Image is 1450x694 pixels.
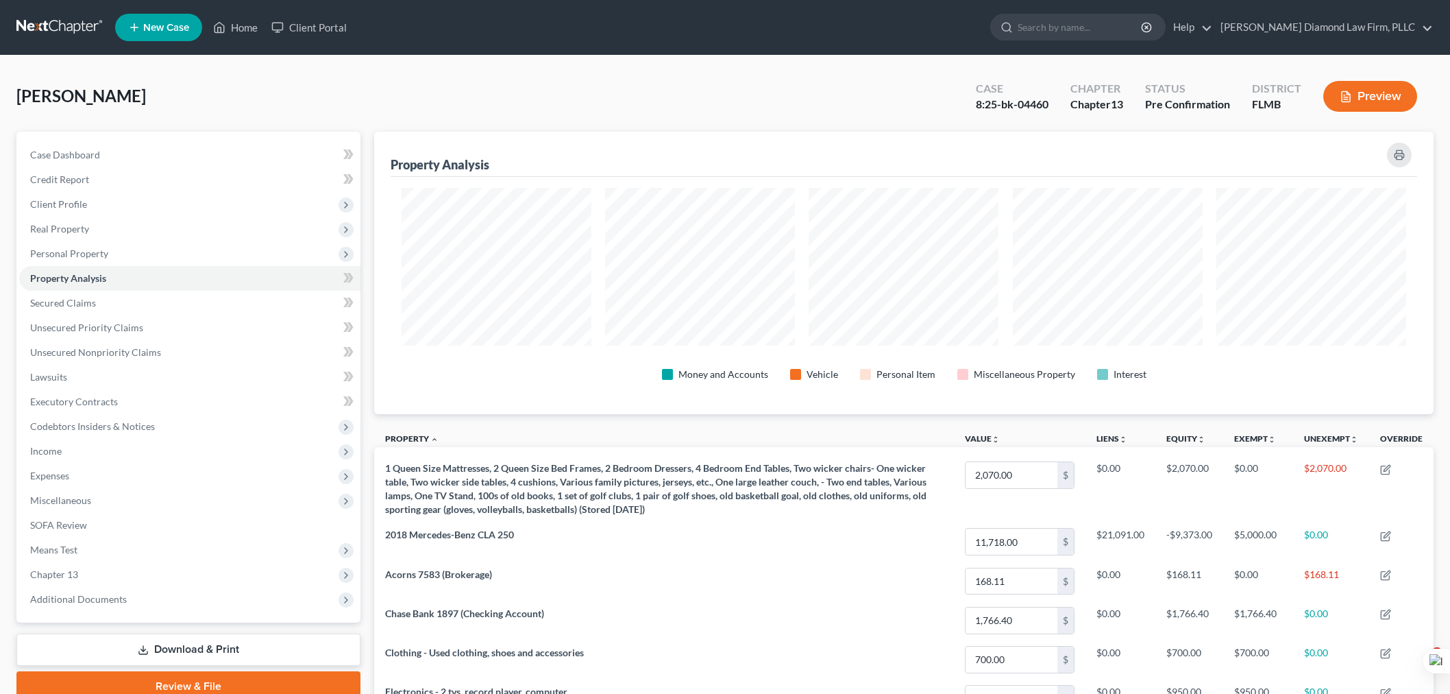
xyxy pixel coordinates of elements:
[19,291,360,315] a: Secured Claims
[1057,529,1074,555] div: $
[1111,97,1123,110] span: 13
[19,266,360,291] a: Property Analysis
[1085,601,1155,640] td: $0.00
[30,569,78,580] span: Chapter 13
[1119,435,1127,444] i: unfold_more
[1223,601,1293,640] td: $1,766.40
[19,315,360,340] a: Unsecured Priority Claims
[16,86,146,106] span: [PERSON_NAME]
[1403,647,1436,680] iframe: Intercom live chat
[1155,601,1223,640] td: $1,766.40
[1223,562,1293,601] td: $0.00
[30,519,87,531] span: SOFA Review
[1197,435,1205,444] i: unfold_more
[974,368,1075,381] div: Miscellaneous Property
[30,198,87,210] span: Client Profile
[1018,14,1143,40] input: Search by name...
[1114,368,1146,381] div: Interest
[1369,425,1434,456] th: Override
[30,248,108,259] span: Personal Property
[1057,647,1074,673] div: $
[1057,608,1074,634] div: $
[1085,640,1155,679] td: $0.00
[385,608,544,619] span: Chase Bank 1897 (Checking Account)
[206,15,265,40] a: Home
[1431,647,1442,658] span: 4
[966,462,1057,488] input: 0.00
[966,569,1057,595] input: 0.00
[30,420,155,432] span: Codebtors Insiders & Notices
[1234,433,1276,444] a: Exemptunfold_more
[30,494,91,506] span: Miscellaneous
[19,340,360,365] a: Unsecured Nonpriority Claims
[1293,562,1369,601] td: $168.11
[385,462,926,515] span: 1 Queen Size Mattresses, 2 Queen Size Bed Frames, 2 Bedroom Dressers, 4 Bedroom End Tables, Two w...
[1166,15,1212,40] a: Help
[30,173,89,185] span: Credit Report
[391,156,489,173] div: Property Analysis
[807,368,838,381] div: Vehicle
[976,97,1048,112] div: 8:25-bk-04460
[1155,640,1223,679] td: $700.00
[19,513,360,538] a: SOFA Review
[1293,601,1369,640] td: $0.00
[143,23,189,33] span: New Case
[1304,433,1358,444] a: Unexemptunfold_more
[1252,81,1301,97] div: District
[1085,455,1155,522] td: $0.00
[1293,523,1369,562] td: $0.00
[1166,433,1205,444] a: Equityunfold_more
[1057,569,1074,595] div: $
[385,569,492,580] span: Acorns 7583 (Brokerage)
[678,368,768,381] div: Money and Accounts
[1223,455,1293,522] td: $0.00
[966,608,1057,634] input: 0.00
[1223,640,1293,679] td: $700.00
[385,647,584,658] span: Clothing - Used clothing, shoes and accessories
[1070,81,1123,97] div: Chapter
[1323,81,1417,112] button: Preview
[965,433,1000,444] a: Valueunfold_more
[1293,455,1369,522] td: $2,070.00
[876,368,935,381] div: Personal Item
[1293,640,1369,679] td: $0.00
[19,390,360,414] a: Executory Contracts
[30,544,77,555] span: Means Test
[30,371,67,383] span: Lawsuits
[30,396,118,407] span: Executory Contracts
[966,647,1057,673] input: 0.00
[1350,435,1358,444] i: unfold_more
[1155,562,1223,601] td: $168.11
[976,81,1048,97] div: Case
[19,365,360,390] a: Lawsuits
[30,272,106,284] span: Property Analysis
[30,470,69,481] span: Expenses
[265,15,354,40] a: Client Portal
[19,143,360,167] a: Case Dashboard
[1070,97,1123,112] div: Chapter
[30,322,143,333] span: Unsecured Priority Claims
[1145,97,1230,112] div: Pre Confirmation
[30,297,96,309] span: Secured Claims
[992,435,1000,444] i: unfold_more
[966,529,1057,555] input: 0.00
[1155,523,1223,562] td: -$9,373.00
[30,445,62,457] span: Income
[385,433,439,444] a: Property expand_less
[1155,455,1223,522] td: $2,070.00
[30,149,100,160] span: Case Dashboard
[19,167,360,192] a: Credit Report
[16,634,360,666] a: Download & Print
[30,223,89,235] span: Real Property
[1268,435,1276,444] i: unfold_more
[385,529,514,540] span: 2018 Mercedes-Benz CLA 250
[30,346,161,358] span: Unsecured Nonpriority Claims
[30,593,127,605] span: Additional Documents
[1214,15,1433,40] a: [PERSON_NAME] Diamond Law Firm, PLLC
[1223,523,1293,562] td: $5,000.00
[1057,462,1074,488] div: $
[1252,97,1301,112] div: FLMB
[1096,433,1127,444] a: Liensunfold_more
[1085,562,1155,601] td: $0.00
[430,435,439,444] i: expand_less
